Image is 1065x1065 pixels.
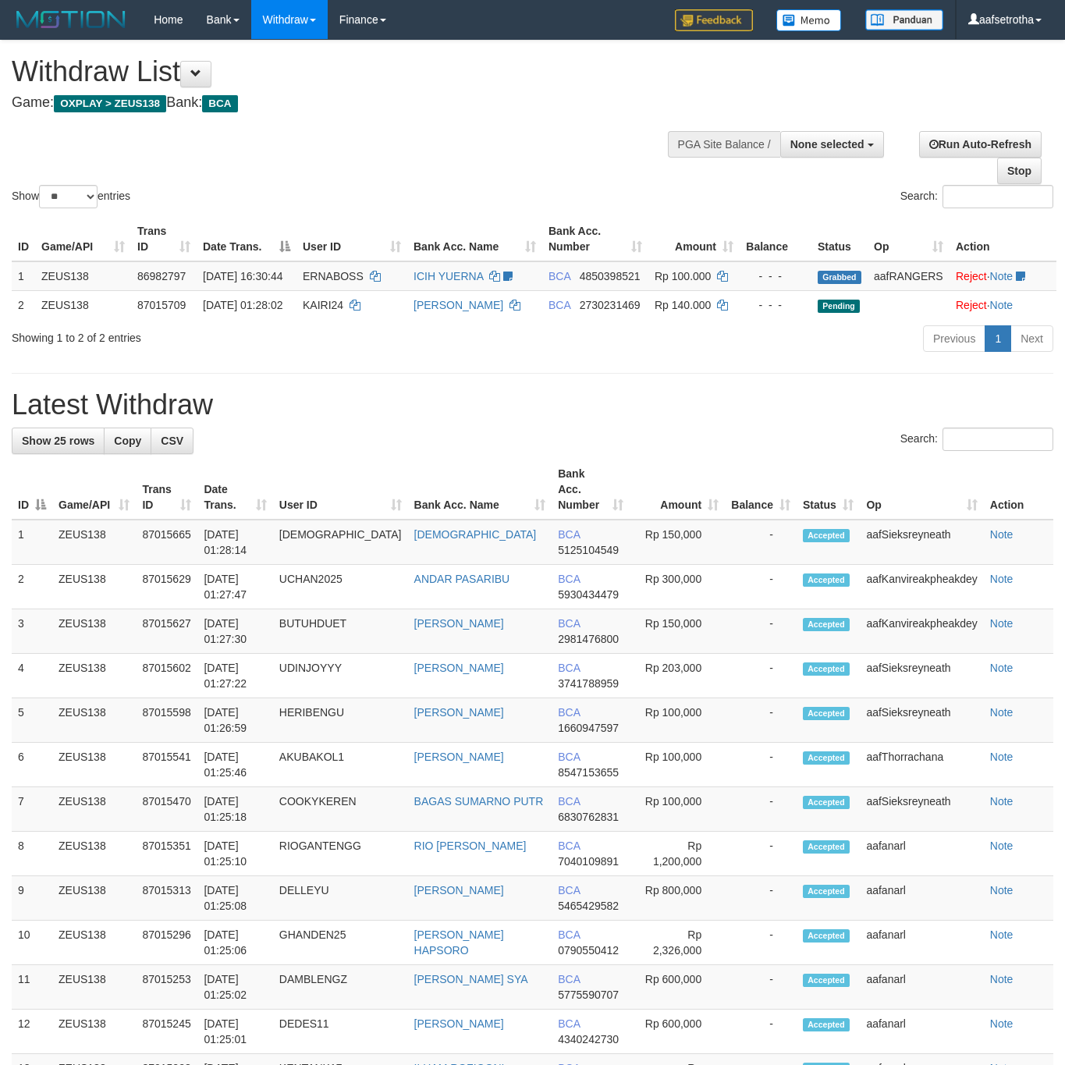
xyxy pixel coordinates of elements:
div: - - - [746,268,805,284]
span: [DATE] 01:28:02 [203,299,282,311]
td: 87015541 [136,743,197,787]
td: ZEUS138 [52,520,136,565]
th: Trans ID: activate to sort column ascending [136,460,197,520]
td: aafanarl [860,1010,983,1054]
td: ZEUS138 [52,832,136,876]
a: Note [990,884,1014,896]
td: - [725,520,797,565]
td: HERIBENGU [273,698,408,743]
a: Show 25 rows [12,428,105,454]
span: Rp 140.000 [655,299,711,311]
a: [PERSON_NAME] [414,617,504,630]
span: Copy 5125104549 to clipboard [558,544,619,556]
span: Accepted [803,1018,850,1031]
label: Search: [900,428,1053,451]
span: BCA [558,617,580,630]
td: 10 [12,921,52,965]
img: MOTION_logo.png [12,8,130,31]
a: Reject [956,270,987,282]
a: Note [990,299,1014,311]
td: [DATE] 01:25:08 [197,876,272,921]
td: 87015245 [136,1010,197,1054]
label: Search: [900,185,1053,208]
td: aafSieksreyneath [860,520,983,565]
td: - [725,698,797,743]
span: BCA [558,973,580,985]
span: Copy 5930434479 to clipboard [558,588,619,601]
span: Accepted [803,974,850,987]
a: Reject [956,299,987,311]
a: Note [990,617,1014,630]
td: ZEUS138 [52,698,136,743]
td: - [725,876,797,921]
a: ANDAR PASARIBU [414,573,510,585]
td: - [725,832,797,876]
a: [DEMOGRAPHIC_DATA] [414,528,537,541]
td: - [725,654,797,698]
td: Rp 100,000 [630,698,725,743]
td: 4 [12,654,52,698]
td: aafanarl [860,965,983,1010]
a: BAGAS SUMARNO PUTR [414,795,544,808]
span: Accepted [803,751,850,765]
span: CSV [161,435,183,447]
span: Accepted [803,573,850,587]
th: Op: activate to sort column ascending [868,217,950,261]
span: BCA [202,95,237,112]
th: Bank Acc. Name: activate to sort column ascending [408,460,552,520]
span: Copy 4850398521 to clipboard [580,270,641,282]
a: [PERSON_NAME] [414,884,504,896]
td: - [725,921,797,965]
span: Pending [818,300,860,313]
th: Op: activate to sort column ascending [860,460,983,520]
td: 2 [12,290,35,319]
td: ZEUS138 [52,787,136,832]
div: Showing 1 to 2 of 2 entries [12,324,432,346]
th: Action [984,460,1053,520]
a: ICIH YUERNA [414,270,483,282]
label: Show entries [12,185,130,208]
a: [PERSON_NAME] [414,299,503,311]
th: ID [12,217,35,261]
td: Rp 800,000 [630,876,725,921]
td: [DATE] 01:25:10 [197,832,272,876]
a: [PERSON_NAME] [414,751,504,763]
td: aafKanvireakpheakdey [860,565,983,609]
span: BCA [558,840,580,852]
td: ZEUS138 [52,654,136,698]
span: Grabbed [818,271,861,284]
td: 87015253 [136,965,197,1010]
a: Note [990,1017,1014,1030]
td: 7 [12,787,52,832]
a: Note [990,795,1014,808]
span: Accepted [803,662,850,676]
th: Status [811,217,868,261]
span: BCA [558,706,580,719]
th: Bank Acc. Name: activate to sort column ascending [407,217,542,261]
th: Status: activate to sort column ascending [797,460,860,520]
a: [PERSON_NAME] HAPSORO [414,928,504,957]
td: 5 [12,698,52,743]
input: Search: [943,185,1053,208]
td: 1 [12,520,52,565]
span: Copy 4340242730 to clipboard [558,1033,619,1045]
span: BCA [548,299,570,311]
span: Accepted [803,840,850,854]
th: Balance: activate to sort column ascending [725,460,797,520]
span: BCA [548,270,570,282]
td: - [725,965,797,1010]
td: ZEUS138 [52,743,136,787]
td: ZEUS138 [35,261,131,291]
span: Copy 8547153655 to clipboard [558,766,619,779]
td: AKUBAKOL1 [273,743,408,787]
span: Accepted [803,796,850,809]
td: aafanarl [860,832,983,876]
span: Copy 2730231469 to clipboard [580,299,641,311]
td: ZEUS138 [52,1010,136,1054]
span: [DATE] 16:30:44 [203,270,282,282]
td: 87015629 [136,565,197,609]
td: 2 [12,565,52,609]
span: BCA [558,795,580,808]
div: PGA Site Balance / [668,131,780,158]
span: KAIRI24 [303,299,343,311]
